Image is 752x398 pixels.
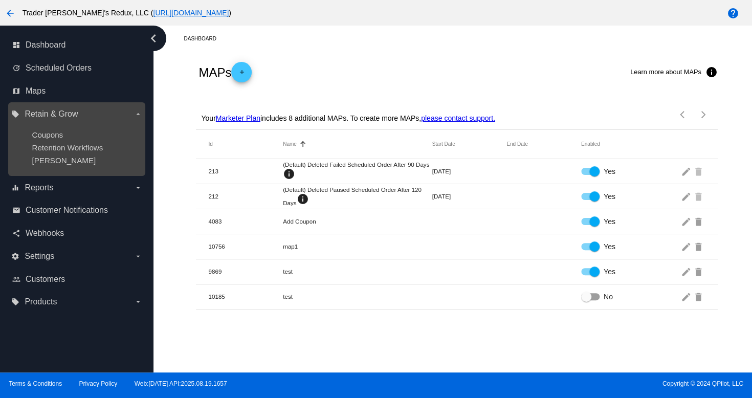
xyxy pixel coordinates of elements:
span: Reports [25,183,53,192]
mat-icon: edit [681,163,693,179]
button: Change sorting for EndDateUtc [506,141,528,147]
i: people_outline [12,275,20,283]
button: Next page [693,104,714,125]
a: people_outline Customers [12,271,142,288]
a: please contact support. [421,114,495,122]
a: Privacy Policy [79,380,118,387]
mat-icon: arrow_back [4,7,16,19]
mat-icon: help [727,7,739,19]
i: local_offer [11,298,19,306]
a: Dashboard [184,31,225,47]
span: Maps [26,86,46,96]
mat-icon: add [235,69,248,81]
span: Yes [604,191,615,202]
span: Copyright © 2024 QPilot, LLC [385,380,743,387]
mat-cell: [DATE] [432,193,506,200]
mat-cell: 212 [208,193,283,200]
mat-icon: edit [681,263,693,279]
i: arrow_drop_down [134,252,142,260]
a: share Webhooks [12,225,142,241]
button: Change sorting for StartDateUtc [432,141,455,147]
a: Web:[DATE] API:2025.08.19.1657 [135,380,227,387]
span: Trader [PERSON_NAME]'s Redux, LLC ( ) [23,9,231,17]
mat-icon: edit [681,188,693,204]
mat-cell: 10185 [208,293,283,300]
mat-icon: info [283,168,295,180]
a: Terms & Conditions [9,380,62,387]
mat-icon: delete [693,263,705,279]
mat-cell: Add Coupon [283,218,432,225]
a: email Customer Notifications [12,202,142,218]
span: Customers [26,275,65,284]
span: Yes [604,267,615,277]
i: settings [11,252,19,260]
mat-icon: delete [693,238,705,254]
h2: MAPs [198,62,252,82]
span: Yes [604,216,615,227]
span: Learn more about MAPs [630,68,701,76]
a: [PERSON_NAME] [32,156,96,165]
mat-icon: edit [681,213,693,229]
mat-icon: edit [681,289,693,304]
span: No [604,292,613,302]
mat-icon: delete [693,163,705,179]
span: Yes [604,166,615,176]
mat-cell: 10756 [208,243,283,250]
span: Dashboard [26,40,65,50]
a: Marketer Plan [216,114,260,122]
mat-cell: 4083 [208,218,283,225]
mat-cell: (Default) Deleted Failed Scheduled Order After 90 Days [283,161,432,181]
mat-cell: (Default) Deleted Paused Scheduled Order After 120 Days [283,186,432,206]
i: email [12,206,20,214]
button: Change sorting for Id [208,141,212,147]
mat-cell: [DATE] [432,168,506,174]
span: Yes [604,241,615,252]
span: Retain & Grow [25,109,78,119]
span: Webhooks [26,229,64,238]
button: Change sorting for Name [283,141,297,147]
mat-cell: 9869 [208,268,283,275]
mat-icon: edit [681,238,693,254]
i: dashboard [12,41,20,49]
a: dashboard Dashboard [12,37,142,53]
span: Scheduled Orders [26,63,92,73]
a: Coupons [32,130,63,139]
mat-icon: delete [693,289,705,304]
i: arrow_drop_down [134,110,142,118]
mat-cell: test [283,293,432,300]
p: Your includes 8 additional MAPs. To create more MAPs, [201,114,495,122]
a: Retention Workflows [32,143,103,152]
i: map [12,87,20,95]
span: Settings [25,252,54,261]
span: Customer Notifications [26,206,108,215]
a: update Scheduled Orders [12,60,142,76]
mat-cell: 213 [208,168,283,174]
i: update [12,64,20,72]
mat-icon: delete [693,213,705,229]
span: Products [25,297,57,306]
mat-cell: map1 [283,243,432,250]
i: share [12,229,20,237]
mat-icon: info [705,66,718,78]
mat-icon: delete [693,188,705,204]
a: [URL][DOMAIN_NAME] [153,9,229,17]
i: chevron_left [145,30,162,47]
button: Previous page [673,104,693,125]
i: arrow_drop_down [134,184,142,192]
a: map Maps [12,83,142,99]
mat-icon: info [297,193,309,205]
button: Change sorting for Enabled [581,141,600,147]
i: local_offer [11,110,19,118]
i: equalizer [11,184,19,192]
i: arrow_drop_down [134,298,142,306]
mat-cell: test [283,268,432,275]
